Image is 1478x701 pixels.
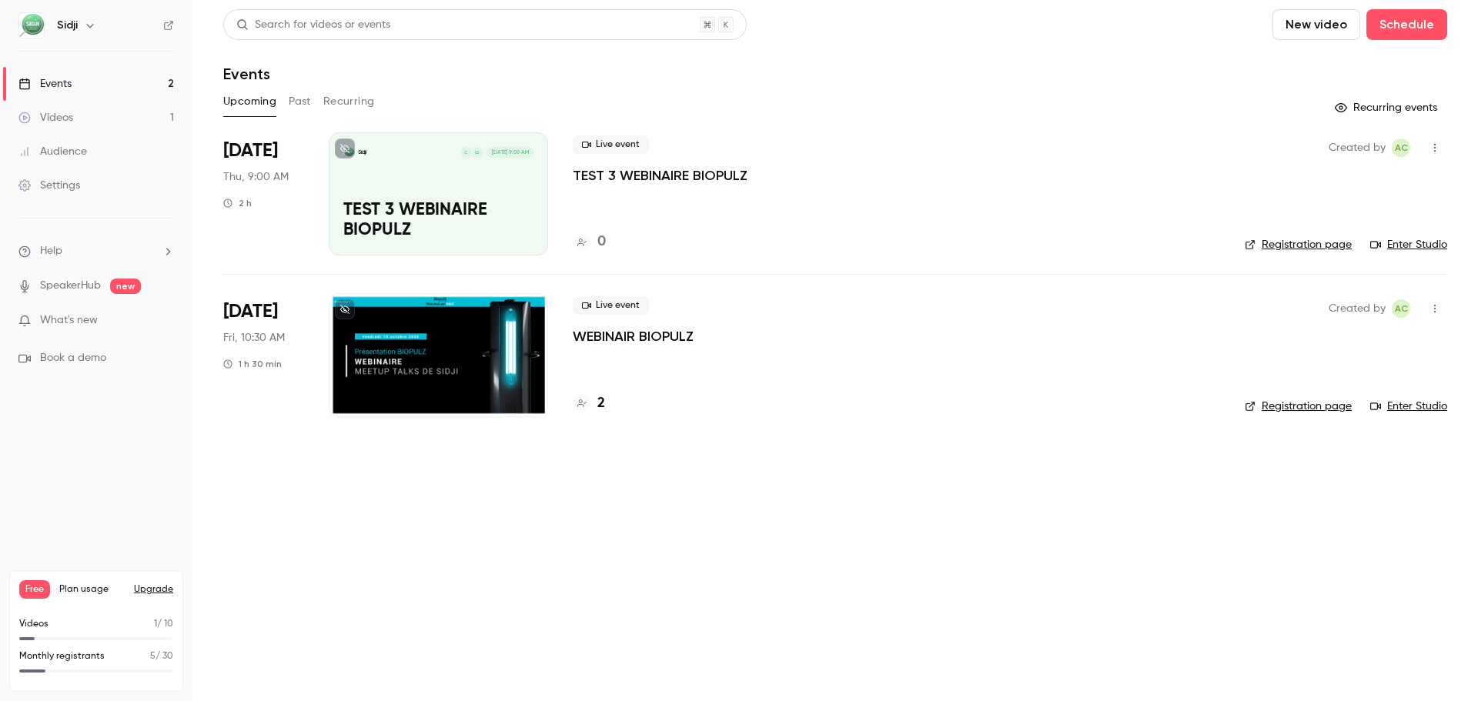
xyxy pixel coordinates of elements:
div: Settings [18,178,80,193]
p: Videos [19,617,48,631]
li: help-dropdown-opener [18,243,174,259]
span: What's new [40,312,98,329]
span: Help [40,243,62,259]
a: Registration page [1245,399,1352,414]
span: Free [19,580,50,599]
span: Fri, 10:30 AM [223,330,285,345]
span: AC [1395,299,1408,318]
span: AC [1395,139,1408,157]
p: TEST 3 WEBINAIRE BIOPULZ [343,201,533,241]
h4: 0 [597,232,606,252]
div: Audience [18,144,87,159]
h1: Events [223,65,270,83]
button: Past [289,89,311,114]
button: Schedule [1366,9,1447,40]
h6: Sidji [57,18,78,33]
span: Live event [573,135,649,154]
a: SpeakerHub [40,278,101,294]
a: 0 [573,232,606,252]
a: Registration page [1245,237,1352,252]
div: Oct 10 Fri, 10:30 AM (Europe/Paris) [223,293,304,416]
button: New video [1272,9,1360,40]
span: Thu, 9:00 AM [223,169,289,185]
div: 2 h [223,197,252,209]
div: Events [18,76,72,92]
a: TEST 3 WEBINAIRE BIOPULZ [573,166,747,185]
span: [DATE] 9:00 AM [487,147,533,158]
h4: 2 [597,393,605,414]
span: Created by [1329,139,1386,157]
img: Sidji [19,13,44,38]
a: Enter Studio [1370,237,1447,252]
button: Recurring [323,89,375,114]
span: 1 [154,619,157,629]
p: / 30 [150,649,173,663]
div: C [460,146,472,159]
div: Search for videos or events [236,17,390,33]
a: WEBINAIR BIOPULZ [573,327,694,345]
div: Q [471,146,483,159]
a: Enter Studio [1370,399,1447,414]
button: Recurring events [1328,95,1447,120]
span: Amandine C [1392,139,1410,157]
span: [DATE] [223,299,278,324]
a: TEST 3 WEBINAIRE BIOPULZSidjiQC[DATE] 9:00 AMTEST 3 WEBINAIRE BIOPULZ [329,132,548,255]
span: Created by [1329,299,1386,318]
span: new [110,279,141,294]
button: Upgrade [134,583,173,596]
span: 5 [150,652,155,661]
span: Plan usage [59,583,125,596]
button: Upcoming [223,89,276,114]
span: [DATE] [223,139,278,163]
div: 1 h 30 min [223,358,282,370]
span: Book a demo [40,350,106,366]
p: Sidji [358,149,366,156]
div: Oct 9 Thu, 9:00 AM (Europe/Paris) [223,132,304,255]
span: Amandine C [1392,299,1410,318]
p: Monthly registrants [19,649,105,663]
div: Videos [18,110,73,125]
a: 2 [573,393,605,414]
p: / 10 [154,617,173,631]
span: Live event [573,296,649,315]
